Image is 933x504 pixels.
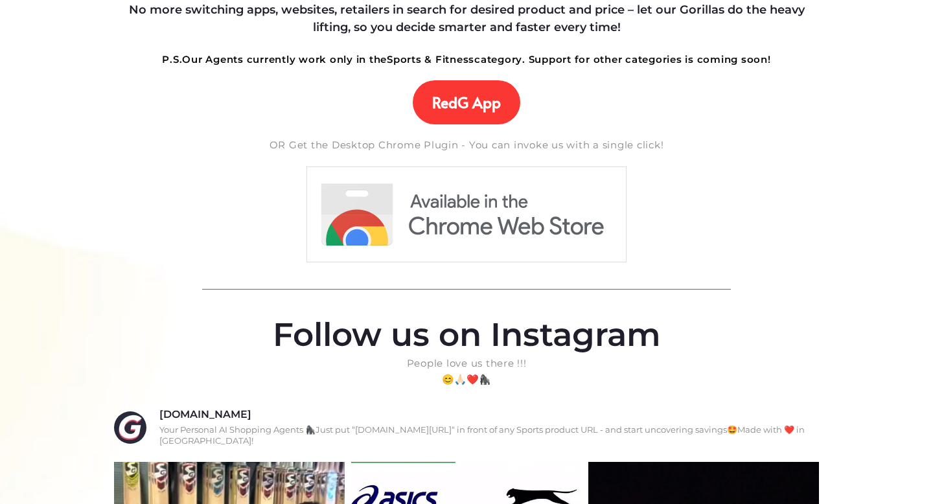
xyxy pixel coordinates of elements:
p: Your Personal AI Shopping Agents 🦍 Just put “[DOMAIN_NAME][URL]“ in front of any Sports product U... [159,424,819,446]
p: 😊🙏🏻❤️🦍 [114,371,819,388]
h5: OR Get the Desktop Chrome Plugin - You can invoke us with a single click! [114,137,819,153]
strong: Sports & Fitness [387,53,474,65]
h6: People love us there !!! [114,356,819,371]
h2: Follow us on Instagram [114,315,819,354]
a: RedGorillas - Bangalore [DOMAIN_NAME] Your Personal AI Shopping Agents 🦍Just put “[DOMAIN_NAME][U... [114,408,819,446]
strong: P.S. [162,53,182,65]
a: RedG App [413,80,520,124]
span: RedG App [432,93,501,111]
img: RedGorillas Shopping App! [306,166,627,263]
strong: Our Agents currently work only in the category. Support for other categories is coming soon! [162,53,770,65]
h3: [DOMAIN_NAME] [159,408,251,422]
